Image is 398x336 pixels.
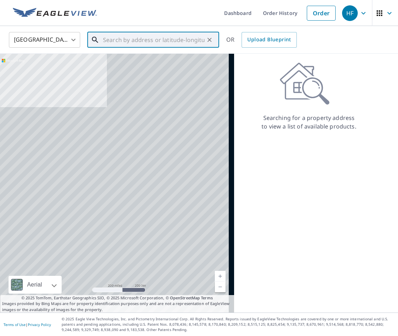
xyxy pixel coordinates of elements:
[307,6,336,21] a: Order
[4,322,26,327] a: Terms of Use
[13,8,97,19] img: EV Logo
[28,322,51,327] a: Privacy Policy
[21,295,213,301] span: © 2025 TomTom, Earthstar Geographics SIO, © 2025 Microsoft Corporation, ©
[215,282,226,292] a: Current Level 5, Zoom Out
[247,35,291,44] span: Upload Blueprint
[215,271,226,282] a: Current Level 5, Zoom In
[261,114,357,131] p: Searching for a property address to view a list of available products.
[25,276,44,294] div: Aerial
[242,32,296,48] a: Upload Blueprint
[205,35,214,45] button: Clear
[342,5,358,21] div: HF
[201,295,213,300] a: Terms
[170,295,200,300] a: OpenStreetMap
[62,316,394,332] p: © 2025 Eagle View Technologies, Inc. and Pictometry International Corp. All Rights Reserved. Repo...
[9,276,62,294] div: Aerial
[9,30,80,50] div: [GEOGRAPHIC_DATA]
[103,30,205,50] input: Search by address or latitude-longitude
[226,32,297,48] div: OR
[4,322,51,327] p: |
